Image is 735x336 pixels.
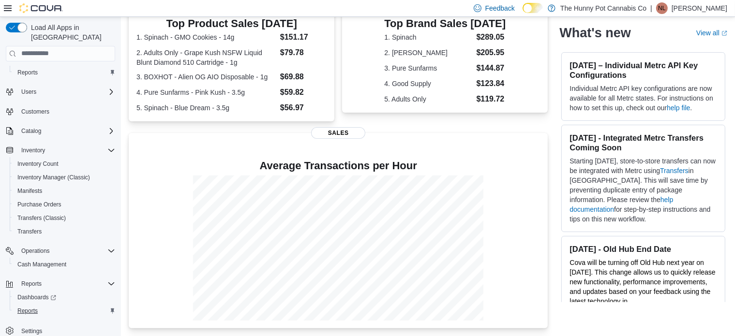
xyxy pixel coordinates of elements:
[2,104,119,118] button: Customers
[14,305,42,317] a: Reports
[384,18,506,29] h3: Top Brand Sales [DATE]
[570,259,715,315] span: Cova will be turning off Old Hub next year on [DATE]. This change allows us to quickly release ne...
[17,245,54,257] button: Operations
[384,48,472,58] dt: 2. [PERSON_NAME]
[17,201,61,208] span: Purchase Orders
[477,62,506,74] dd: $144.87
[17,278,115,290] span: Reports
[17,69,38,76] span: Reports
[650,2,652,14] p: |
[311,127,365,139] span: Sales
[17,145,49,156] button: Inventory
[136,160,540,172] h4: Average Transactions per Hour
[477,31,506,43] dd: $289.05
[19,3,63,13] img: Cova
[17,86,115,98] span: Users
[570,244,717,254] h3: [DATE] - Old Hub End Date
[21,247,50,255] span: Operations
[280,102,327,114] dd: $56.97
[477,93,506,105] dd: $119.72
[667,104,690,112] a: help file
[21,108,49,116] span: Customers
[17,125,45,137] button: Catalog
[14,292,115,303] span: Dashboards
[136,48,276,67] dt: 2. Adults Only - Grape Kush NSFW Liquid Blunt Diamond 510 Cartridge - 1g
[17,106,53,117] a: Customers
[17,307,38,315] span: Reports
[14,172,94,183] a: Inventory Manager (Classic)
[17,228,42,235] span: Transfers
[14,259,115,270] span: Cash Management
[2,124,119,138] button: Catalog
[14,172,115,183] span: Inventory Manager (Classic)
[17,293,56,301] span: Dashboards
[477,47,506,58] dd: $205.95
[14,212,115,224] span: Transfers (Classic)
[17,174,90,181] span: Inventory Manager (Classic)
[14,67,115,78] span: Reports
[17,187,42,195] span: Manifests
[136,88,276,97] dt: 4. Pure Sunfarms - Pink Kush - 3.5g
[10,171,119,184] button: Inventory Manager (Classic)
[17,160,59,168] span: Inventory Count
[21,327,42,335] span: Settings
[10,304,119,318] button: Reports
[2,244,119,258] button: Operations
[136,18,327,29] h3: Top Product Sales [DATE]
[280,71,327,83] dd: $69.88
[17,261,66,268] span: Cash Management
[17,278,45,290] button: Reports
[21,88,36,96] span: Users
[523,13,523,14] span: Dark Mode
[21,280,42,288] span: Reports
[14,212,70,224] a: Transfers (Classic)
[280,47,327,58] dd: $79.78
[14,226,115,237] span: Transfers
[384,79,472,88] dt: 4. Good Supply
[570,156,717,224] p: Starting [DATE], store-to-store transfers can now be integrated with Metrc using in [GEOGRAPHIC_D...
[721,30,727,36] svg: External link
[17,105,115,117] span: Customers
[10,184,119,198] button: Manifests
[14,185,46,197] a: Manifests
[14,199,65,210] a: Purchase Orders
[10,157,119,171] button: Inventory Count
[477,78,506,89] dd: $123.84
[27,23,115,42] span: Load All Apps in [GEOGRAPHIC_DATA]
[656,2,668,14] div: Niki Lai
[14,259,70,270] a: Cash Management
[660,167,689,175] a: Transfers
[672,2,727,14] p: [PERSON_NAME]
[21,146,45,154] span: Inventory
[2,144,119,157] button: Inventory
[14,226,45,237] a: Transfers
[2,85,119,99] button: Users
[570,84,717,113] p: Individual Metrc API key configurations are now available for all Metrc states. For instructions ...
[10,198,119,211] button: Purchase Orders
[280,87,327,98] dd: $59.82
[10,258,119,271] button: Cash Management
[17,145,115,156] span: Inventory
[17,125,115,137] span: Catalog
[485,3,515,13] span: Feedback
[570,60,717,80] h3: [DATE] – Individual Metrc API Key Configurations
[10,225,119,238] button: Transfers
[14,199,115,210] span: Purchase Orders
[136,32,276,42] dt: 1. Spinach - GMO Cookies - 14g
[14,67,42,78] a: Reports
[384,32,472,42] dt: 1. Spinach
[17,86,40,98] button: Users
[280,31,327,43] dd: $151.17
[17,245,115,257] span: Operations
[14,158,62,170] a: Inventory Count
[696,29,727,37] a: View allExternal link
[10,66,119,79] button: Reports
[17,214,66,222] span: Transfers (Classic)
[384,63,472,73] dt: 3. Pure Sunfarms
[559,25,630,41] h2: What's new
[14,292,60,303] a: Dashboards
[21,127,41,135] span: Catalog
[10,291,119,304] a: Dashboards
[570,133,717,152] h3: [DATE] - Integrated Metrc Transfers Coming Soon
[10,211,119,225] button: Transfers (Classic)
